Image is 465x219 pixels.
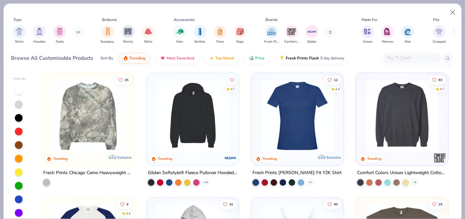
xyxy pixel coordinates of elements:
[13,17,22,23] div: Tops
[324,200,341,209] button: Like
[244,53,269,64] button: Price
[364,28,371,35] img: Unisex Image
[267,27,276,36] img: Fresh Prints Image
[381,25,394,44] button: filter button
[335,87,340,92] div: 4.4
[100,55,113,61] div: Sort By
[433,25,446,44] button: filter button
[56,28,63,35] img: Tanks Image
[361,25,374,44] div: filter for Unisex
[193,25,206,44] button: filter button
[102,17,117,23] div: Bottoms
[117,200,132,209] button: Like
[115,76,132,85] button: Like
[229,203,233,206] span: 41
[213,25,226,44] button: filter button
[361,17,377,23] div: Made For
[234,25,247,44] button: filter button
[100,25,115,44] button: filter button
[362,79,442,152] img: 92253b97-214b-4b5a-8cde-29cfb8752a47
[334,203,338,206] span: 80
[193,25,206,44] div: filter for Bottles
[209,56,214,61] img: TopRated.gif
[384,28,391,35] img: Women Image
[363,39,372,44] span: Unisex
[15,28,23,35] img: Shirts Image
[33,39,46,44] span: Hoodies
[255,56,264,61] span: Price
[327,155,341,160] span: Exclusive
[13,25,26,44] button: filter button
[337,79,416,152] img: 3fc92740-5882-4e3e-bee8-f78ba58ba36d
[204,53,239,64] button: Top Rated
[433,17,439,23] div: Fits
[433,151,446,164] img: Comfort Colors logo
[284,25,299,44] button: filter button
[447,6,459,19] button: Close
[307,39,316,44] span: Gildan
[43,169,133,177] div: Fresh Prints Chicago Camo Heavyweight Crewneck
[236,28,243,35] img: Bags Image
[15,39,24,44] span: Shirts
[13,25,26,44] div: filter for Shirts
[123,56,128,61] img: trending.gif
[401,25,414,44] div: filter for Men
[122,25,135,44] div: filter for Shorts
[234,25,247,44] div: filter for Bags
[216,28,223,35] img: Totes Image
[122,25,135,44] button: filter button
[174,17,195,23] div: Accessories
[401,25,414,44] button: filter button
[127,203,129,206] span: 6
[194,39,205,44] span: Bottles
[265,17,278,23] div: Brands
[118,155,131,160] span: Exclusive
[129,56,145,61] span: Trending
[258,79,337,152] img: 6a9a0a85-ee36-4a89-9588-981a92e8a910
[100,39,115,44] span: Sweatpants
[126,211,131,216] div: 4.4
[274,53,349,64] button: Fresh Prints Flash5 day delivery
[382,39,393,44] span: Women
[104,28,111,35] img: Sweatpants Image
[33,25,46,44] div: filter for Hoodies
[231,87,235,92] div: 4.7
[56,39,64,44] span: Tanks
[264,25,279,44] button: filter button
[381,25,394,44] div: filter for Women
[320,55,344,62] span: 5 day delivery
[284,25,299,44] div: filter for Comfort Colors
[413,181,416,184] span: + 8
[305,25,318,44] button: filter button
[53,25,66,44] button: filter button
[404,28,411,35] img: Men Image
[176,28,183,35] img: Hats Image
[142,25,155,44] div: filter for Skirts
[405,39,411,44] span: Men
[308,181,312,184] span: + 9
[264,25,279,44] div: filter for Fresh Prints
[324,76,341,85] button: Like
[287,27,296,36] img: Comfort Colors Image
[307,27,317,36] img: Gildan Image
[435,28,443,35] img: Cropped Image
[124,28,132,35] img: Shorts Image
[433,39,446,44] span: Cropped
[232,79,312,152] img: e6785b02-7531-4e79-8bbc-21059a1ef67f
[160,56,165,61] img: most_fav.gif
[196,28,203,35] img: Bottles Image
[123,39,133,44] span: Shorts
[173,25,186,44] button: filter button
[429,200,446,209] button: Like
[155,53,199,64] button: Most Favorited
[33,25,46,44] button: filter button
[142,25,155,44] button: filter button
[439,203,442,206] span: 25
[213,25,226,44] div: filter for Totes
[36,28,43,35] img: Hoodies Image
[429,76,446,85] button: Like
[216,39,224,44] span: Totes
[148,169,238,177] div: Gildan Softstyle® Fleece Pullover Hooded Sweatshirt
[334,78,338,82] span: 12
[357,169,447,177] div: Comfort Colors Unisex Lightweight Cotton Crewneck Sweatshirt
